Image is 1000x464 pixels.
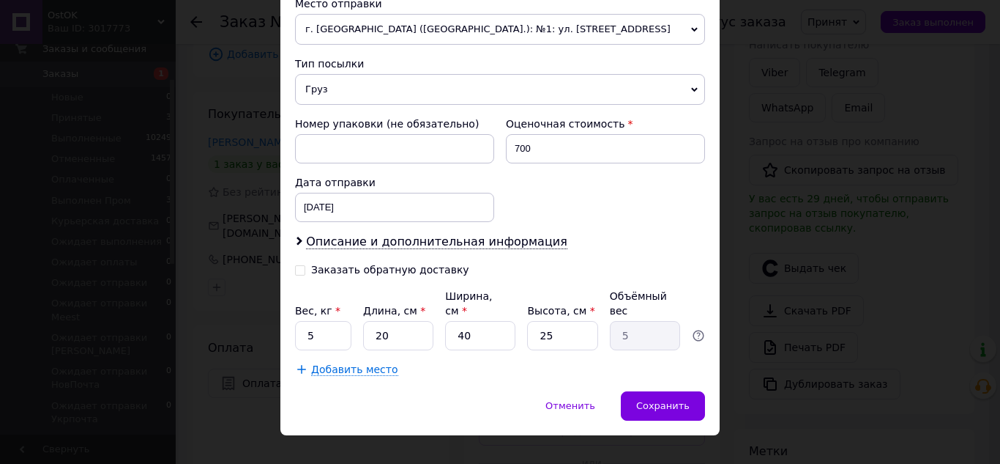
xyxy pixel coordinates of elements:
span: г. [GEOGRAPHIC_DATA] ([GEOGRAPHIC_DATA].): №1: ул. [STREET_ADDRESS] [295,14,705,45]
span: Сохранить [636,400,690,411]
span: Отменить [545,400,595,411]
span: Тип посылки [295,58,364,70]
span: Описание и дополнительная информация [306,235,567,249]
span: Добавить место [311,364,398,376]
div: Дата отправки [295,175,494,190]
label: Ширина, см [445,290,492,317]
div: Оценочная стоимость [506,117,705,131]
label: Длина, см [363,305,425,317]
div: Объёмный вес [610,289,680,318]
span: Груз [295,74,705,105]
div: Номер упаковки (не обязательно) [295,117,494,131]
label: Высота, см [527,305,594,317]
div: Заказать обратную доставку [311,264,469,276]
label: Вес, кг [295,305,340,317]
